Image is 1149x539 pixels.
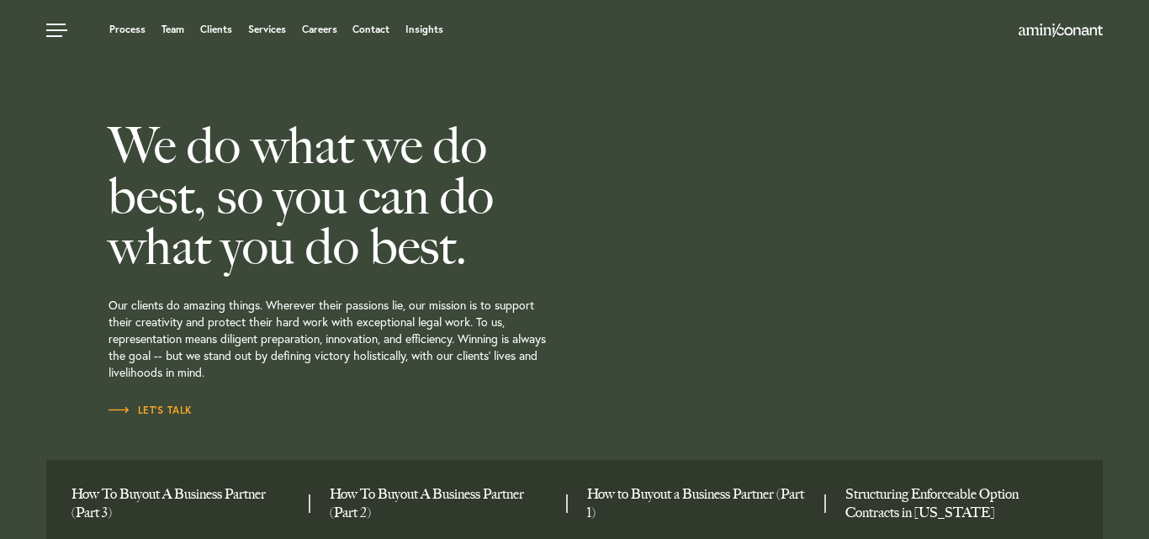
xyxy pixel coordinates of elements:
a: How To Buyout A Business Partner (Part 2) [330,485,554,522]
span: Let’s Talk [109,405,193,415]
a: Structuring Enforceable Option Contracts in Texas [845,485,1070,522]
a: Let’s Talk [109,402,193,419]
a: How To Buyout A Business Partner (Part 3) [71,485,296,522]
h2: We do what we do best, so you can do what you do best. [109,120,658,272]
a: Insights [405,24,443,34]
a: Contact [352,24,389,34]
p: Our clients do amazing things. Wherever their passions lie, our mission is to support their creat... [109,272,658,402]
img: Amini & Conant [1019,24,1103,37]
a: Team [161,24,184,34]
a: Process [109,24,146,34]
a: Services [248,24,286,34]
a: Clients [200,24,232,34]
a: How to Buyout a Business Partner (Part 1) [587,485,812,522]
a: Careers [302,24,337,34]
